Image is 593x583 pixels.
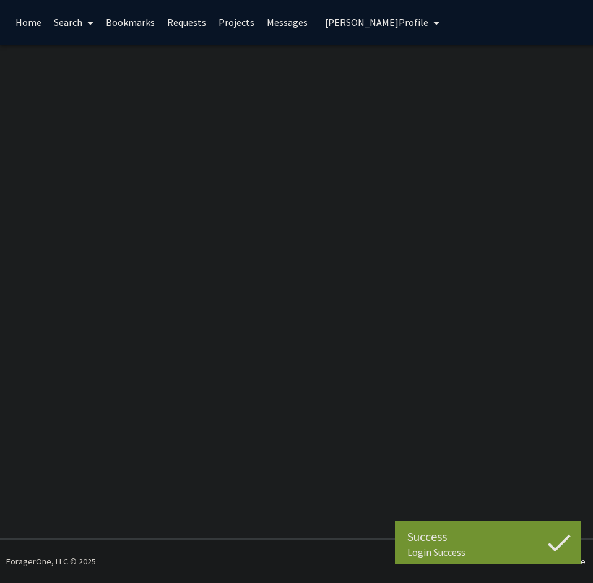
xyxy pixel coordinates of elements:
[407,527,568,546] div: Success
[9,1,48,44] a: Home
[407,546,568,558] div: Login Success
[212,1,261,44] a: Projects
[100,1,161,44] a: Bookmarks
[6,540,96,583] div: ForagerOne, LLC © 2025
[48,1,100,44] a: Search
[261,1,314,44] a: Messages
[161,1,212,44] a: Requests
[325,16,428,28] span: [PERSON_NAME] Profile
